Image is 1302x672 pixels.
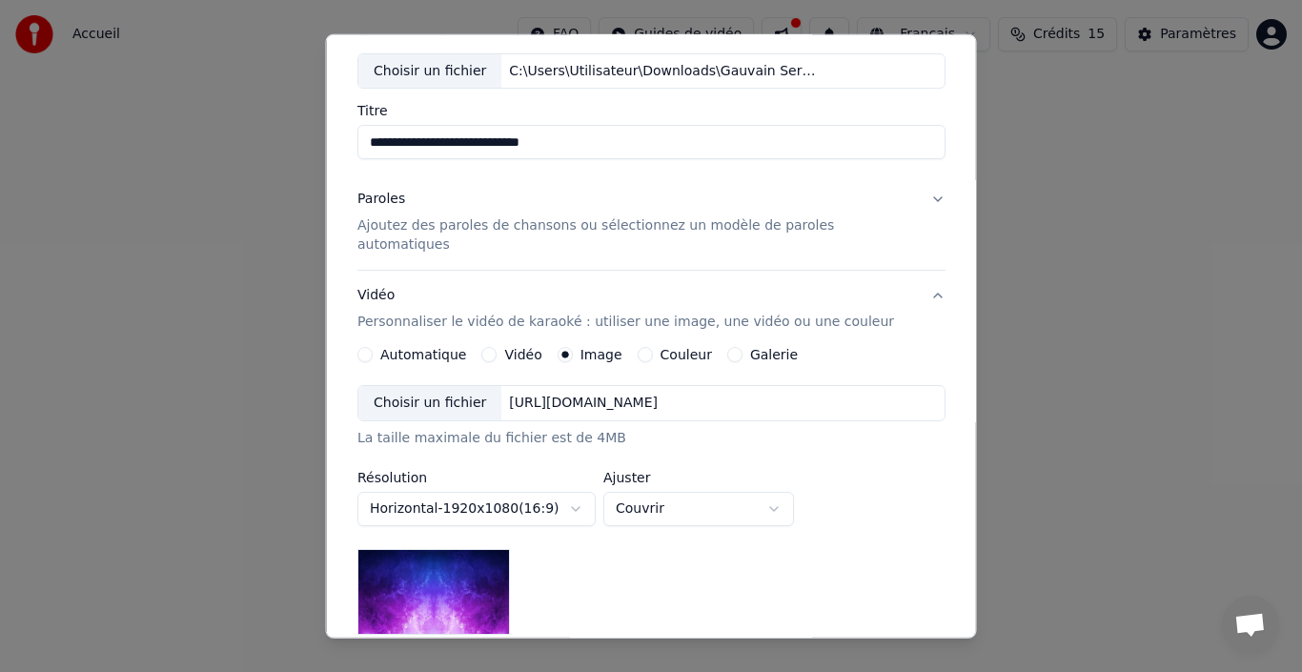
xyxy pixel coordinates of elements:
[357,174,946,270] button: ParolesAjoutez des paroles de chansons ou sélectionnez un modèle de paroles automatiques
[580,348,621,361] label: Image
[358,386,501,420] div: Choisir un fichier
[357,216,915,255] p: Ajoutez des paroles de chansons ou sélectionnez un modèle de paroles automatiques
[749,348,797,361] label: Galerie
[660,348,711,361] label: Couleur
[357,429,946,448] div: La taille maximale du fichier est de 4MB
[501,394,665,413] div: [URL][DOMAIN_NAME]
[380,348,466,361] label: Automatique
[357,104,946,117] label: Titre
[501,61,825,80] div: C:\Users\Utilisateur\Downloads\Gauvain Sers - Sur mon tracteur.mp3
[357,271,946,347] button: VidéoPersonnaliser le vidéo de karaoké : utiliser une image, une vidéo ou une couleur
[504,348,541,361] label: Vidéo
[357,190,405,209] div: Paroles
[357,313,894,332] p: Personnaliser le vidéo de karaoké : utiliser une image, une vidéo ou une couleur
[358,53,501,88] div: Choisir un fichier
[603,471,794,484] label: Ajuster
[357,286,894,332] div: Vidéo
[357,471,596,484] label: Résolution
